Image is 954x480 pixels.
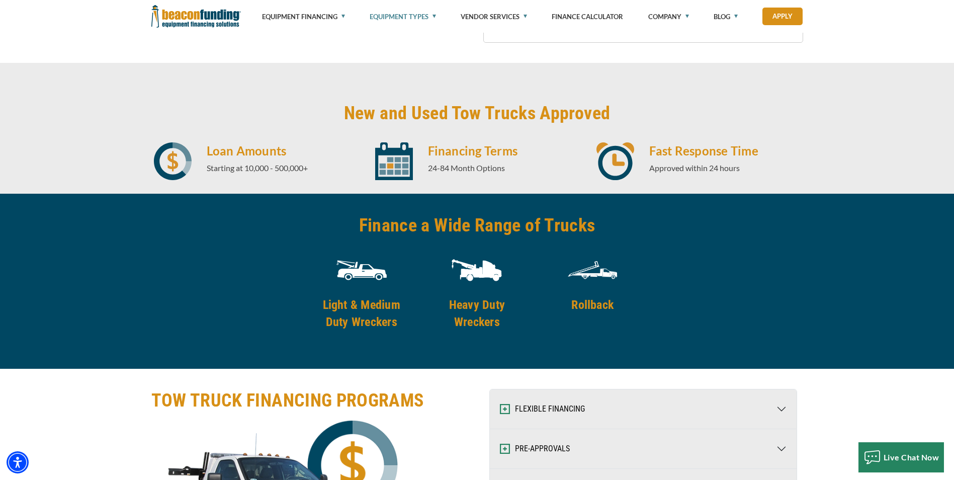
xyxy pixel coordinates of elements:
h2: TOW TRUCK FINANCING PROGRAMS [151,389,471,412]
div: Accessibility Menu [7,451,29,473]
span: Live Chat Now [884,452,939,462]
h4: Light & Medium Duty Wreckers [310,296,413,331]
a: Apply [762,8,803,25]
h4: Fast Response Time [649,142,803,159]
h4: Rollback [541,296,644,313]
span: 24-84 Month Options [428,163,505,173]
img: Expand and Collapse Icon [500,404,510,414]
span: Approved within 24 hours [649,163,740,173]
p: Starting at 10,000 - 500,000+ [207,162,361,174]
h4: Financing Terms [428,142,582,159]
button: PRE-APPROVALS [490,429,797,468]
img: Expand and Collapse Icon [500,444,510,454]
h4: Loan Amounts [207,142,361,159]
button: FLEXIBLE FINANCING [490,389,797,429]
button: Live Chat Now [858,442,944,472]
h4: Heavy Duty Wreckers [426,296,529,331]
h2: New and Used Tow Trucks Approved [151,102,803,125]
img: icon [154,142,192,180]
h2: Finance a Wide Range of Trucks [359,214,595,237]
